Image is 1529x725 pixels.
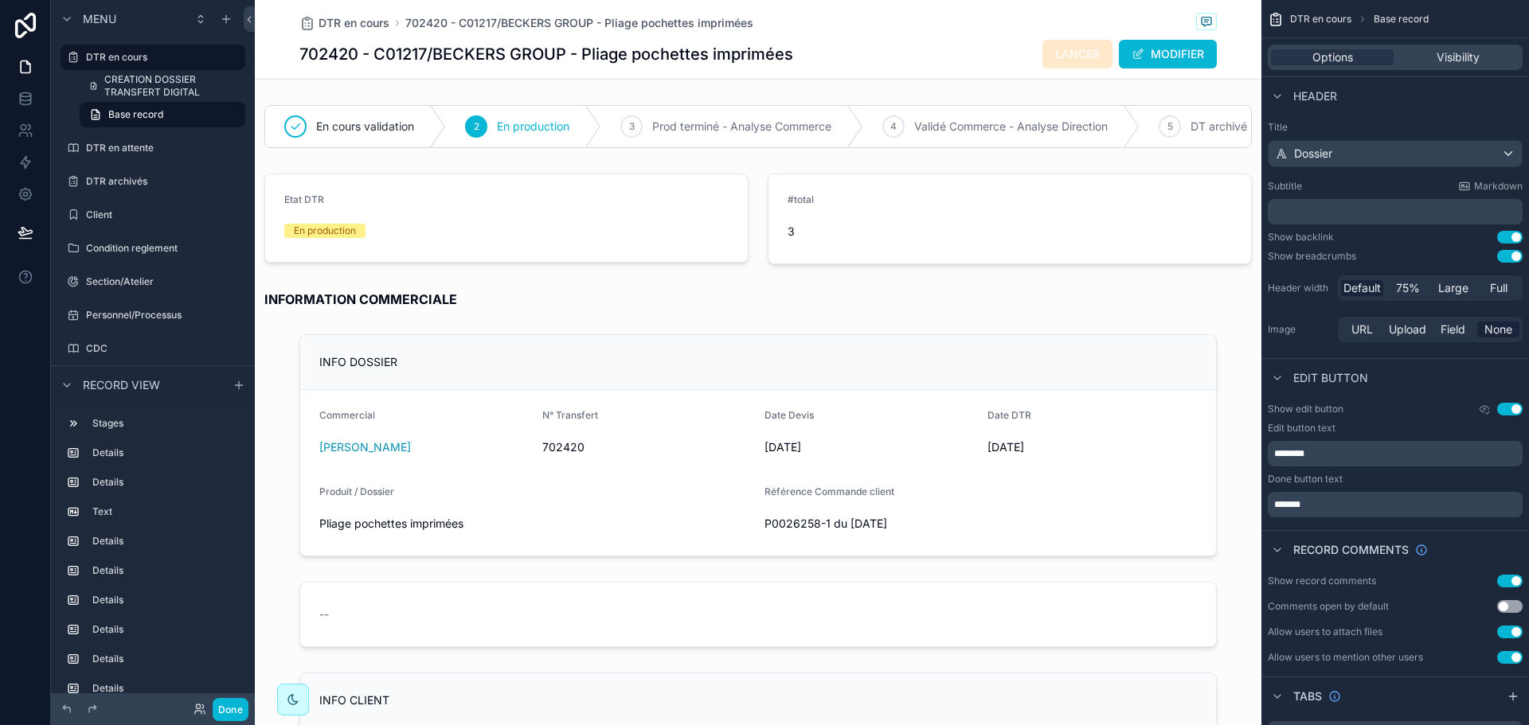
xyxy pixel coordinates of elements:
a: Client [61,202,245,228]
span: Record view [83,376,160,392]
button: MODIFIER [1119,40,1217,68]
span: DTR en cours [1290,13,1351,25]
label: Details [92,535,239,548]
span: Base record [1374,13,1429,25]
label: Show edit button [1268,403,1343,415]
div: scrollable content [51,403,255,693]
div: Show record comments [1268,575,1376,587]
a: DTR en cours [61,45,245,70]
a: DTR en attente [61,135,245,161]
label: Details [92,594,239,606]
div: Allow users to mention other users [1268,651,1423,664]
div: Show backlink [1268,231,1334,244]
span: Dossier [1294,146,1332,162]
span: 75% [1396,280,1420,296]
span: Full [1490,280,1507,296]
label: Subtitle [1268,180,1302,193]
label: DTR archivés [86,175,242,188]
a: CREATION DOSSIER TRANSFERT DIGITAL [80,73,245,99]
label: Client [86,209,242,221]
label: Header width [1268,282,1332,294]
span: Record comments [1293,542,1409,558]
label: Text [92,505,239,518]
span: Header [1293,88,1337,104]
span: Default [1343,280,1381,296]
span: Markdown [1474,180,1523,193]
a: DTR en cours [299,15,389,31]
a: Condition reglement [61,236,245,261]
label: Details [92,564,239,577]
label: Condition reglement [86,242,242,255]
span: Base record [108,108,163,121]
label: Edit button text [1268,422,1335,435]
a: DTR archivés [61,169,245,194]
label: Section/Atelier [86,275,242,288]
span: Upload [1389,322,1426,337]
label: Image [1268,323,1332,336]
label: Details [92,446,239,459]
label: Title [1268,121,1523,134]
label: CDC [86,342,242,355]
span: Large [1438,280,1468,296]
div: scrollable content [1268,199,1523,224]
div: Allow users to attach files [1268,626,1382,638]
button: Dossier [1268,140,1523,167]
label: Details [92,653,239,665]
a: 702420 - C01217/BECKERS GROUP - Pliage pochettes imprimées [405,15,753,31]
a: Personnel/Processus [61,302,245,328]
button: Done [213,698,248,721]
div: scrollable content [1268,441,1523,466]
span: Edit button [1293,370,1368,386]
span: URL [1351,322,1373,337]
label: Details [92,682,239,695]
label: Details [92,476,239,489]
label: Done button text [1268,473,1343,485]
span: Tabs [1293,688,1322,704]
label: Stages [92,417,239,430]
label: DTR en attente [86,142,242,154]
a: Section/Atelier [61,269,245,294]
div: scrollable content [1268,492,1523,517]
span: Visibility [1437,49,1480,65]
span: Field [1441,322,1465,337]
a: CDC [61,336,245,361]
label: Personnel/Processus [86,309,242,322]
span: DTR en cours [319,15,389,31]
a: Markdown [1458,180,1523,193]
span: Options [1312,49,1353,65]
label: DTR en cours [86,51,236,64]
div: Comments open by default [1268,600,1389,613]
span: Menu [83,11,116,27]
span: CREATION DOSSIER TRANSFERT DIGITAL [104,73,236,99]
h1: 702420 - C01217/BECKERS GROUP - Pliage pochettes imprimées [299,43,793,65]
a: Base record [80,102,245,127]
span: None [1484,322,1512,337]
label: Details [92,623,239,636]
div: Show breadcrumbs [1268,250,1356,263]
